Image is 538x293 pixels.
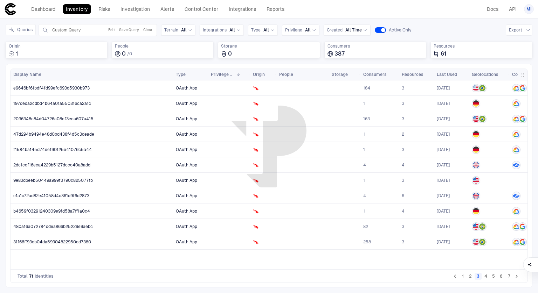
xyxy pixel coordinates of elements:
span: [DATE] [437,178,450,183]
span: 3 [402,224,404,229]
span: b4659f03291240309e9fd58a7ff1a0c4 [13,208,90,214]
span: Active Only [389,27,411,33]
div: Expand queries side panel [6,24,39,35]
span: [DATE] [437,193,450,199]
span: 258 [363,239,371,245]
span: OAuth App [176,193,197,198]
img: US [473,85,479,91]
span: 9e83dbeeb50449a999f3790c825077fb [13,178,93,183]
span: Terrain [164,27,178,33]
span: MI [526,6,531,12]
img: DE [473,131,479,137]
div: 8/7/2025 04:42:35 [437,101,450,106]
div: Total consumers using identities [324,42,426,58]
img: DE [473,208,479,214]
span: 2 [402,131,404,137]
span: Integrations [203,27,227,33]
span: 163 [363,116,370,122]
span: Custom Query [52,27,81,33]
span: Privilege [285,27,302,33]
span: e9646bf61bdf4fd99efc693d5930b973 [13,85,90,91]
button: Save Query [118,26,140,34]
div: 8/7/2025 03:44:46 [437,116,450,122]
div: Google Cloud [513,208,519,214]
div: 8/7/2025 03:44:30 [437,224,450,229]
span: OAuth App [176,178,197,183]
a: Integrations [226,4,259,14]
span: All [181,27,187,33]
div: 8/7/2025 03:44:59 [437,239,450,245]
span: / [127,51,129,56]
span: [DATE] [437,101,450,106]
span: Privilege Level [211,72,233,77]
span: 47d294b9494e48d0bd438f4d5c3deade [13,131,94,137]
span: OAuth App [176,86,197,91]
img: US [473,239,479,245]
div: Google Cloud [513,146,519,153]
span: Resources [402,72,423,77]
span: OAuth App [176,163,197,167]
img: GB [473,193,479,199]
span: 1 [16,50,18,57]
span: 0 [122,50,126,57]
span: Type [251,27,261,33]
span: 31f66ff93cb04da59904822950cd7380 [13,239,91,245]
span: 1 [363,147,365,152]
a: Reports [263,4,288,14]
span: 4 [402,208,405,214]
span: Last Used [437,72,457,77]
span: All [229,27,235,33]
span: e1a1c72ad82e41058d4c361d9f6d2873 [13,193,89,199]
a: Control Center [181,4,221,14]
button: Go to page 7 [505,273,512,280]
span: 184 [363,85,370,91]
span: [DATE] [437,147,450,152]
div: Google [519,116,526,122]
span: 4 [402,162,405,168]
span: [DATE] [437,162,450,168]
button: Go to next page [513,273,520,280]
span: OAuth App [176,209,197,214]
div: 8/7/2025 03:45:17 [437,208,450,214]
span: OAuth App [176,147,197,152]
div: Total resources accessed or granted by identities [430,42,532,58]
button: Export [506,24,532,36]
button: Go to page 6 [498,273,505,280]
span: Origin [253,72,265,77]
span: OAuth App [176,224,197,229]
div: Google [519,85,526,91]
button: Edit [107,26,116,34]
span: 3 [402,116,404,122]
div: 8/7/2025 00:15:18 [437,193,450,199]
span: 3 [402,239,404,245]
div: Zscaler [513,162,519,168]
span: All [305,27,311,33]
span: 3 [402,147,404,152]
div: Google [519,239,526,245]
span: OAuth App [176,240,197,244]
span: Created [327,27,343,33]
span: People [115,43,211,49]
div: 8/7/2025 00:04:16 [437,162,450,168]
a: Docs [484,4,502,14]
span: 0 [129,51,132,56]
div: Google Cloud [513,239,519,245]
span: 4 [363,162,366,168]
div: 8/7/2025 04:42:32 [437,85,450,91]
div: 8/7/2025 03:45:09 [437,131,450,137]
span: People [279,72,293,77]
button: Go to previous page [451,273,458,280]
button: Go to page 1 [459,273,466,280]
span: Geolocations [472,72,498,77]
button: Go to page 2 [467,273,474,280]
img: BR [479,85,485,91]
span: Storage [332,72,348,77]
div: Google Cloud [513,116,519,122]
span: 71 [29,273,33,279]
span: 197deda2cdbd4b64a01a550316ca2a1c [13,101,91,106]
span: [DATE] [437,224,450,229]
div: Google Cloud [513,223,519,230]
span: Consumers [363,72,387,77]
img: BR [479,239,485,245]
a: Investigation [117,4,153,14]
